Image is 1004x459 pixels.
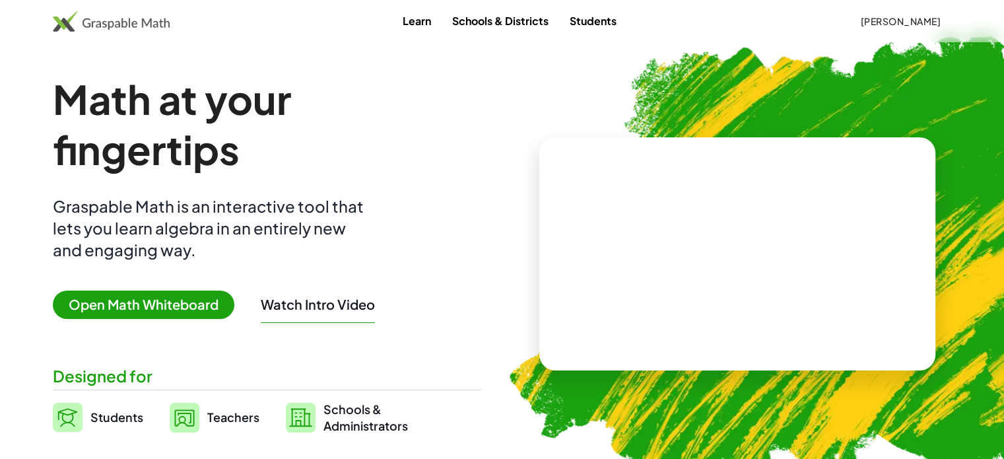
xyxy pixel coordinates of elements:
span: [PERSON_NAME] [860,15,941,27]
div: Designed for [53,365,481,387]
video: What is this? This is dynamic math notation. Dynamic math notation plays a central role in how Gr... [638,205,836,304]
span: Teachers [207,409,259,425]
span: Open Math Whiteboard [53,291,234,319]
img: svg%3e [53,403,83,432]
img: svg%3e [286,403,316,433]
span: Schools & Administrators [323,401,408,434]
button: [PERSON_NAME] [850,9,951,33]
h1: Math at your fingertips [53,74,473,174]
button: Watch Intro Video [261,296,375,313]
a: Learn [392,9,442,33]
a: Schools & Districts [442,9,559,33]
a: Teachers [170,401,259,434]
a: Schools &Administrators [286,401,408,434]
a: Students [53,401,143,434]
img: svg%3e [170,403,199,433]
div: Graspable Math is an interactive tool that lets you learn algebra in an entirely new and engaging... [53,195,370,261]
span: Students [90,409,143,425]
a: Open Math Whiteboard [53,299,245,312]
a: Students [559,9,627,33]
